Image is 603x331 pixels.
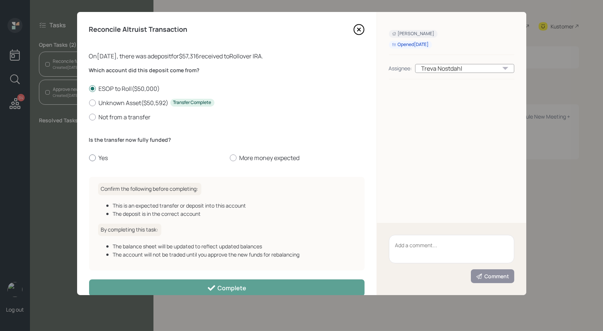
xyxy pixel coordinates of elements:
h6: Confirm the following before completing: [98,183,201,195]
div: Assignee: [389,64,412,72]
div: This is an expected transfer or deposit into this account [113,202,356,209]
div: Opened [DATE] [392,42,429,48]
div: Transfer Complete [173,99,211,106]
label: Not from a transfer [89,113,365,121]
button: Comment [471,269,514,283]
h4: Reconcile Altruist Transaction [89,25,188,34]
label: Which account did this deposit come from? [89,67,365,74]
div: On [DATE] , there was a deposit for $57,316 received to Rollover IRA . [89,52,365,61]
button: Complete [89,279,365,296]
div: The deposit is in the correct account [113,210,356,218]
label: ESOP to Roll ( $50,000 ) [89,85,365,93]
label: More money expected [230,154,365,162]
div: The account will not be traded until you approve the new funds for rebalancing [113,251,356,258]
div: [PERSON_NAME] [392,31,435,37]
div: Complete [207,284,246,292]
div: Treva Nostdahl [415,64,514,73]
div: Comment [476,273,509,280]
label: Yes [89,154,224,162]
h6: By completing this task: [98,224,161,236]
label: Is the transfer now fully funded? [89,136,365,144]
div: The balance sheet will be updated to reflect updated balances [113,242,356,250]
label: Unknown Asset ( $50,592 ) [89,99,365,107]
